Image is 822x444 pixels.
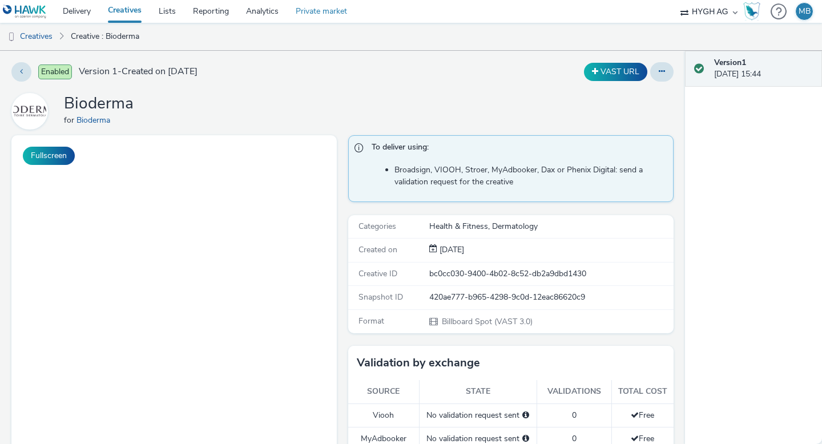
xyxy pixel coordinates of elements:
[437,244,464,255] span: [DATE]
[394,164,667,188] li: Broadsign, VIOOH, Stroer, MyAdbooker, Dax or Phenix Digital: send a validation request for the cr...
[429,292,672,303] div: 420ae777-b965-4298-9c0d-12eac86620c9
[65,23,145,50] a: Creative : Bioderma
[13,95,46,128] img: Bioderma
[3,5,47,19] img: undefined Logo
[441,316,533,327] span: Billboard Spot (VAST 3.0)
[714,57,746,68] strong: Version 1
[572,433,577,444] span: 0
[38,64,72,79] span: Enabled
[348,380,419,403] th: Source
[429,268,672,280] div: bc0cc030-9400-4b02-8c52-db2a9dbd1430
[358,316,384,326] span: Format
[64,93,134,115] h1: Bioderma
[372,142,662,156] span: To deliver using:
[429,221,672,232] div: Health & Fitness, Dermatology
[437,244,464,256] div: Creation 01 September 2025, 15:44
[572,410,577,421] span: 0
[537,380,611,403] th: Validations
[6,31,17,43] img: dooh
[425,410,531,421] div: No validation request sent
[64,115,76,126] span: for
[584,63,647,81] button: VAST URL
[358,244,397,255] span: Created on
[358,292,403,302] span: Snapshot ID
[358,268,397,279] span: Creative ID
[11,106,53,116] a: Bioderma
[358,221,396,232] span: Categories
[631,410,654,421] span: Free
[419,380,537,403] th: State
[357,354,480,372] h3: Validation by exchange
[743,2,760,21] img: Hawk Academy
[743,2,765,21] a: Hawk Academy
[611,380,674,403] th: Total cost
[631,433,654,444] span: Free
[581,63,650,81] div: Duplicate the creative as a VAST URL
[23,147,75,165] button: Fullscreen
[76,115,115,126] a: Bioderma
[522,410,529,421] div: Please select a deal below and click on Send to send a validation request to Viooh.
[799,3,811,20] div: MB
[714,57,813,80] div: [DATE] 15:44
[348,403,419,427] td: Viooh
[79,65,198,78] span: Version 1 - Created on [DATE]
